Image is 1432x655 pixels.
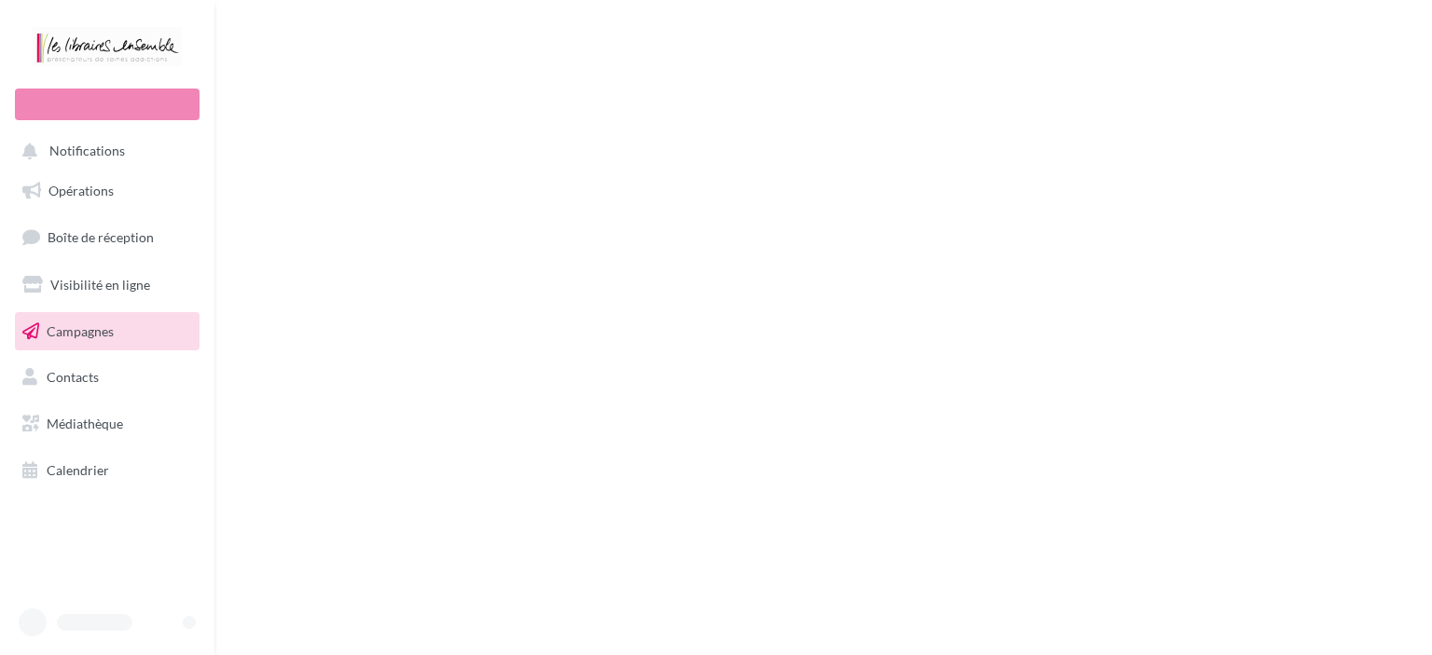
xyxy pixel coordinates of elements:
[11,358,203,397] a: Contacts
[47,322,114,338] span: Campagnes
[50,277,150,293] span: Visibilité en ligne
[11,312,203,351] a: Campagnes
[11,217,203,257] a: Boîte de réception
[11,266,203,305] a: Visibilité en ligne
[48,229,154,245] span: Boîte de réception
[11,171,203,211] a: Opérations
[47,462,109,478] span: Calendrier
[48,183,114,198] span: Opérations
[15,89,200,120] div: Nouvelle campagne
[49,143,125,159] span: Notifications
[47,369,99,385] span: Contacts
[11,451,203,490] a: Calendrier
[47,416,123,431] span: Médiathèque
[11,404,203,443] a: Médiathèque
